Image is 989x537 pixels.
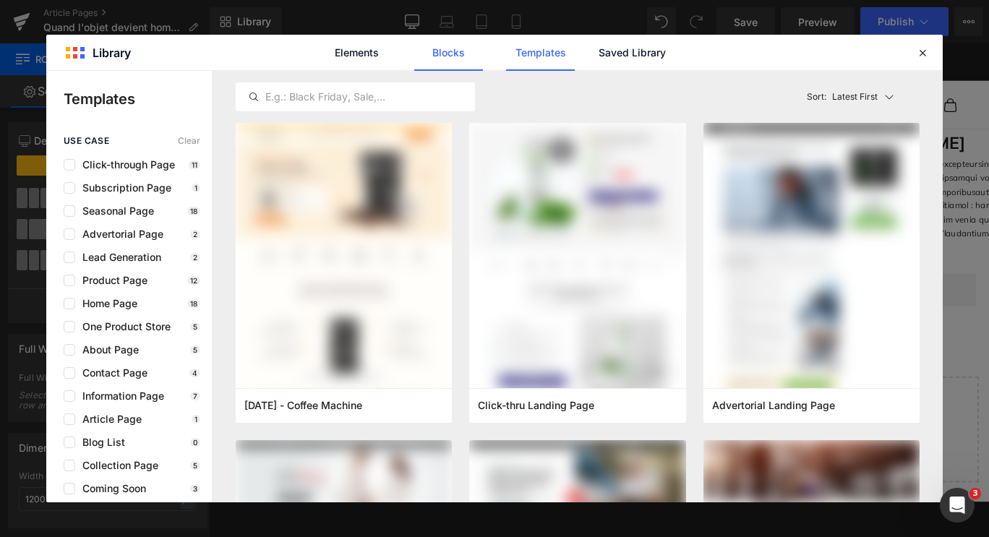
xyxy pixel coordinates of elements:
p: 0 [190,438,200,447]
p: 3 [190,484,200,493]
span: Advertorial Landing Page [712,399,835,412]
span: Home Page [75,298,137,309]
span: Coming Soon [75,483,146,494]
p: 1 [192,184,200,192]
summary: MAROQUINERIE [314,62,399,77]
span: Blog List [75,437,125,448]
summary: STYLOS DE LUXE [194,62,286,77]
p: 18 [187,207,200,215]
span: One Product Store [75,321,171,332]
summary: RECHARGES ET PAPETERIE [613,62,760,77]
a: Explore Blocks [301,408,432,437]
span: Clear [178,136,200,146]
span: 3 [969,488,981,499]
p: 2 [190,253,200,262]
a: Blocks [414,35,483,71]
p: 20€ de réduction avec le code "NEWSLETTER" - applicable dès 250€ d'achat et offre non cumulable [235,8,640,34]
p: 7 [190,392,200,400]
span: Lead Generation [75,252,161,263]
span: Advertorial Page [75,228,163,240]
input: E.g.: Black Friday, Sale,... [236,88,474,106]
nav: Navigation principale [194,62,762,77]
p: 5 [190,461,200,470]
summary: MONTRES [428,62,480,77]
p: Latest First [832,90,878,103]
span: Information Page [75,390,164,402]
p: 5 [190,345,200,354]
span: Contact Page [75,367,147,379]
summary: ACCESSOIRES [509,62,584,77]
span: Article Page [75,413,142,425]
span: Click-thru Landing Page [478,399,594,412]
span: Click-through Page [75,159,175,171]
span: Subscription Page [75,182,171,194]
a: Add Single Section [443,408,573,437]
a: Templates [506,35,575,71]
span: Sort: [807,92,826,102]
button: Latest FirstSort:Latest First [801,82,920,111]
a: Saved Library [598,35,667,71]
span: About Page [75,344,139,356]
span: use case [64,136,109,146]
p: 1 [192,415,200,424]
a: Elements [322,35,391,71]
span: Product Page [75,275,147,286]
p: 5 [190,322,200,331]
p: 11 [189,160,200,169]
span: Thanksgiving - Coffee Machine [244,399,362,412]
span: Seasonal Page [75,205,154,217]
p: Templates [64,88,212,110]
p: 4 [189,369,200,377]
span: Collection Page [75,460,158,471]
p: 2 [190,230,200,239]
p: 12 [187,276,200,285]
p: or Drag & Drop elements from left sidebar [35,448,840,458]
p: 18 [187,299,200,308]
iframe: Intercom live chat [940,488,975,523]
nav: Navigation secondaire [791,61,840,78]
